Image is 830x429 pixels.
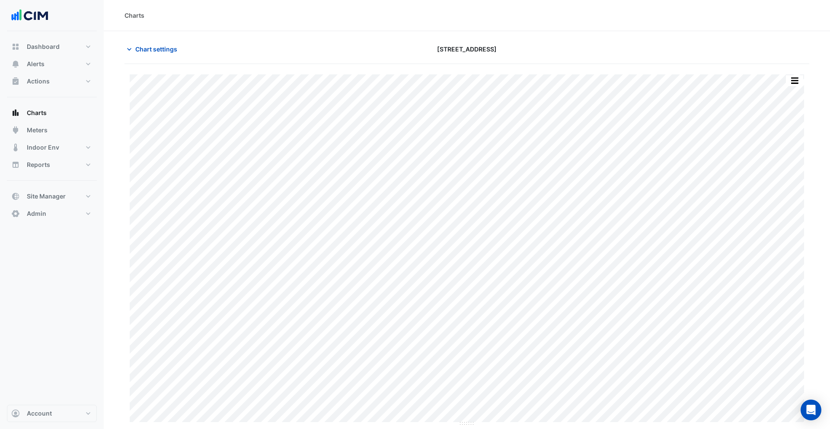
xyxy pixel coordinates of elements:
[7,139,97,156] button: Indoor Env
[7,104,97,122] button: Charts
[7,122,97,139] button: Meters
[27,143,59,152] span: Indoor Env
[11,160,20,169] app-icon: Reports
[11,126,20,134] app-icon: Meters
[786,75,803,86] button: More Options
[27,409,52,418] span: Account
[124,42,183,57] button: Chart settings
[7,55,97,73] button: Alerts
[11,192,20,201] app-icon: Site Manager
[27,192,66,201] span: Site Manager
[11,77,20,86] app-icon: Actions
[27,60,45,68] span: Alerts
[7,38,97,55] button: Dashboard
[11,60,20,68] app-icon: Alerts
[27,109,47,117] span: Charts
[7,156,97,173] button: Reports
[27,42,60,51] span: Dashboard
[27,77,50,86] span: Actions
[11,209,20,218] app-icon: Admin
[7,188,97,205] button: Site Manager
[11,42,20,51] app-icon: Dashboard
[11,143,20,152] app-icon: Indoor Env
[437,45,497,54] span: [STREET_ADDRESS]
[27,126,48,134] span: Meters
[7,73,97,90] button: Actions
[135,45,177,54] span: Chart settings
[801,400,821,420] div: Open Intercom Messenger
[10,7,49,24] img: Company Logo
[7,405,97,422] button: Account
[27,160,50,169] span: Reports
[27,209,46,218] span: Admin
[11,109,20,117] app-icon: Charts
[124,11,144,20] div: Charts
[7,205,97,222] button: Admin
